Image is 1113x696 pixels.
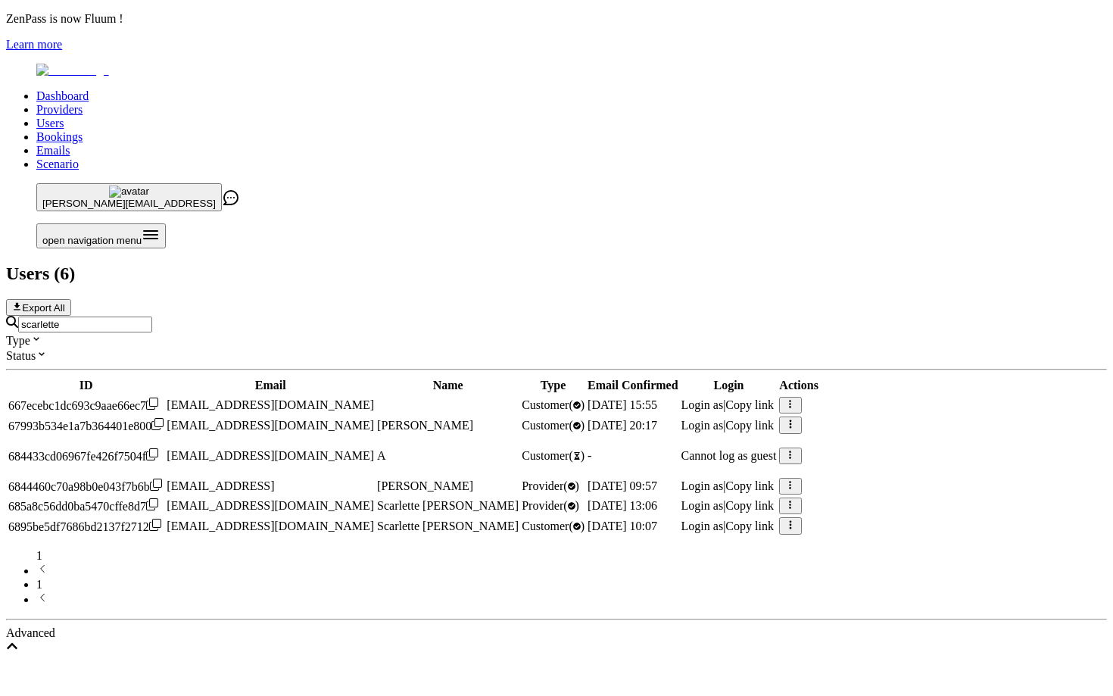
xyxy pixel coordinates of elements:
[167,520,374,532] span: [EMAIL_ADDRESS][DOMAIN_NAME]
[588,419,657,432] span: [DATE] 20:17
[587,378,679,393] th: Email Confirmed
[588,520,657,532] span: [DATE] 10:07
[6,332,1107,348] div: Type
[6,348,1107,363] div: Status
[36,223,166,248] button: Open menu
[681,499,724,512] span: Login as
[167,449,374,462] span: [EMAIL_ADDRESS][DOMAIN_NAME]
[725,398,774,411] span: Copy link
[36,103,83,116] a: Providers
[166,378,375,393] th: Email
[377,419,473,432] span: [PERSON_NAME]
[681,449,777,463] p: Cannot log as guest
[725,520,774,532] span: Copy link
[8,378,164,393] th: ID
[8,418,164,433] div: Click to copy
[681,479,724,492] span: Login as
[522,419,585,432] span: validated
[588,398,657,411] span: [DATE] 15:55
[681,419,724,432] span: Login as
[109,186,149,198] img: avatar
[167,419,374,432] span: [EMAIL_ADDRESS][DOMAIN_NAME]
[167,479,274,492] span: [EMAIL_ADDRESS]
[36,158,79,170] a: Scenario
[725,479,774,492] span: Copy link
[42,198,216,209] span: [PERSON_NAME][EMAIL_ADDRESS]
[6,299,71,316] button: Export All
[36,89,89,102] a: Dashboard
[681,479,777,493] div: |
[377,520,519,532] span: Scarlette [PERSON_NAME]
[377,479,473,492] span: [PERSON_NAME]
[167,499,374,512] span: [EMAIL_ADDRESS][DOMAIN_NAME]
[588,449,591,462] span: -
[522,449,585,462] span: Customer ( )
[8,479,164,494] div: Click to copy
[681,520,777,533] div: |
[521,378,585,393] th: Type
[6,264,1107,284] h2: Users ( 6 )
[376,378,519,393] th: Name
[6,626,55,639] span: Advanced
[6,549,1107,607] nav: pagination navigation
[36,549,42,562] span: 1
[36,563,1107,578] li: previous page button
[36,183,222,211] button: avatar[PERSON_NAME][EMAIL_ADDRESS]
[681,398,777,412] div: |
[8,498,164,513] div: Click to copy
[588,499,657,512] span: [DATE] 13:06
[681,499,777,513] div: |
[36,144,70,157] a: Emails
[36,591,1107,607] li: next page button
[522,520,585,532] span: validated
[18,317,152,332] input: Search by email
[681,378,778,393] th: Login
[36,64,109,77] img: Fluum Logo
[8,398,164,413] div: Click to copy
[36,578,1107,591] li: pagination item 1 active
[377,499,519,512] span: Scarlette [PERSON_NAME]
[681,520,724,532] span: Login as
[36,130,83,143] a: Bookings
[42,235,142,246] span: open navigation menu
[36,117,64,130] a: Users
[8,448,164,463] div: Click to copy
[588,479,657,492] span: [DATE] 09:57
[681,398,724,411] span: Login as
[377,449,386,462] span: A
[522,479,579,492] span: validated
[6,38,62,51] a: Learn more
[725,419,774,432] span: Copy link
[6,12,1107,26] p: ZenPass is now Fluum !
[778,378,819,393] th: Actions
[8,519,164,534] div: Click to copy
[167,398,374,411] span: [EMAIL_ADDRESS][DOMAIN_NAME]
[522,499,579,512] span: validated
[725,499,774,512] span: Copy link
[522,398,585,411] span: validated
[681,419,777,432] div: |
